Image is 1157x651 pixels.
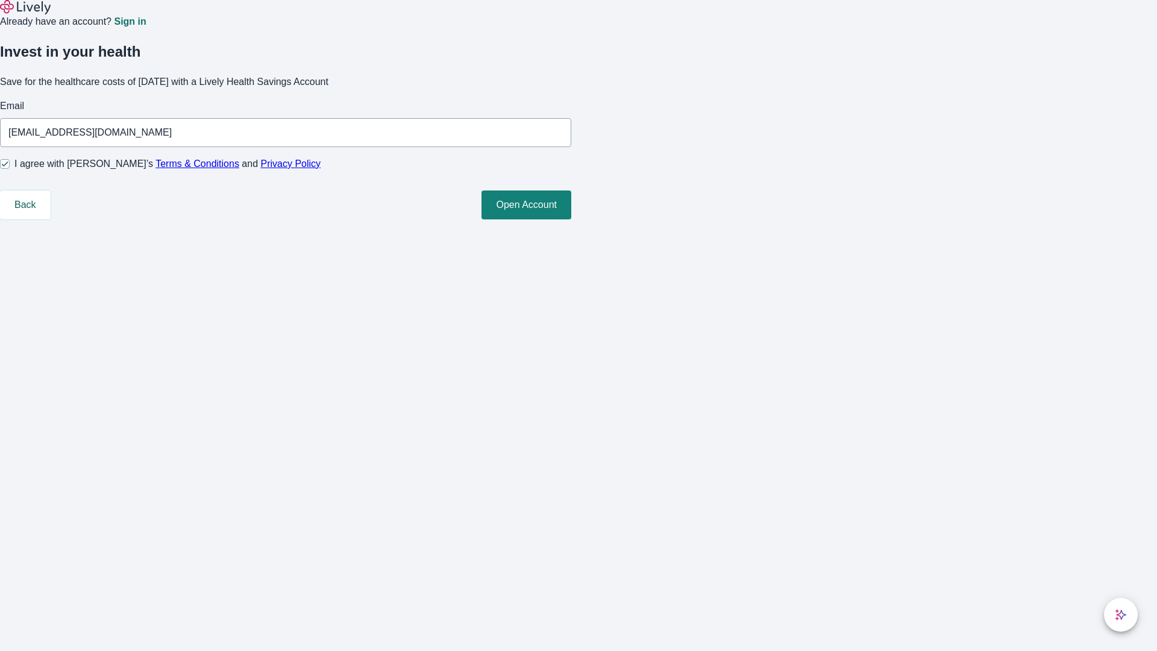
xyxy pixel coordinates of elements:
svg: Lively AI Assistant [1115,609,1127,621]
a: Terms & Conditions [155,159,239,169]
button: chat [1104,598,1138,632]
a: Sign in [114,17,146,27]
a: Privacy Policy [261,159,321,169]
span: I agree with [PERSON_NAME]’s and [14,157,321,171]
button: Open Account [481,190,571,219]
